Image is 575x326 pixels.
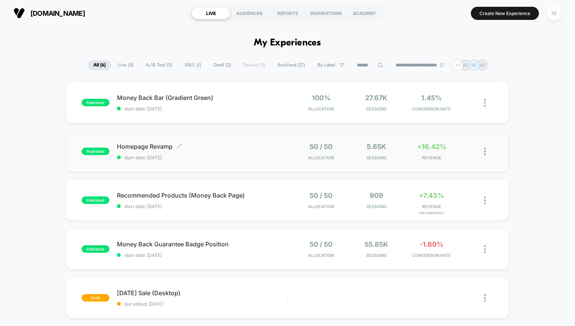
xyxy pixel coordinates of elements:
[308,155,334,160] span: Allocation
[309,143,332,151] span: 50 / 50
[364,240,388,248] span: 55.85k
[11,7,87,19] button: [DOMAIN_NAME]
[308,204,334,209] span: Allocation
[117,240,287,248] span: Money Back Guarantee Badge Position
[472,62,476,68] p: IV
[88,60,111,70] span: All ( 6 )
[117,143,287,150] span: Homepage Revamp
[406,106,457,112] span: CONVERSION RATE
[117,204,287,209] span: start date: [DATE]
[309,192,332,199] span: 50 / 50
[545,6,564,21] button: IV
[350,253,402,258] span: Sessions
[547,6,561,21] div: IV
[230,7,269,19] div: AUDIENCES
[117,155,287,160] span: start date: [DATE]
[30,9,85,17] span: [DOMAIN_NAME]
[140,60,178,70] span: A/B Test ( 3 )
[117,192,287,199] span: Recommended Products (Money Back Page)
[484,245,486,253] img: close
[420,240,443,248] span: -1.80%
[370,192,383,199] span: 909
[484,294,486,302] img: close
[471,7,539,20] button: Create New Experience
[117,94,287,101] span: Money Back Bar (Gradient Green)
[479,62,485,68] p: AV
[309,240,332,248] span: 50 / 50
[308,106,334,112] span: Allocation
[82,294,109,302] span: draft
[269,7,307,19] div: REPORTS
[406,211,457,215] span: for Variation 2
[345,7,384,19] div: ACADEMY
[406,253,457,258] span: CONVERSION RATE
[307,7,345,19] div: INSPIRATIONS
[440,63,444,67] img: end
[117,301,287,307] span: last edited: [DATE]
[484,148,486,155] img: close
[312,94,331,102] span: 100%
[112,60,139,70] span: Live ( 4 )
[350,155,402,160] span: Sessions
[208,60,237,70] span: Draft ( 2 )
[417,143,446,151] span: +16.42%
[308,253,334,258] span: Allocation
[350,106,402,112] span: Sessions
[406,204,457,209] span: REVENUE
[179,60,207,70] span: 100% ( 1 )
[82,245,109,253] span: published
[117,252,287,258] span: start date: [DATE]
[421,94,442,102] span: 1.45%
[82,148,109,155] span: published
[82,196,109,204] span: published
[117,106,287,112] span: start date: [DATE]
[14,8,25,19] img: Visually logo
[484,196,486,204] img: close
[365,94,387,102] span: 27.67k
[272,60,311,70] span: Archived ( 27 )
[350,204,402,209] span: Sessions
[462,62,469,68] p: MC
[419,192,444,199] span: +7.43%
[192,7,230,19] div: LIVE
[406,155,457,160] span: REVENUE
[367,143,386,151] span: 5.65k
[484,99,486,107] img: close
[117,289,287,297] span: [DATE] Sale (Desktop)
[254,38,321,48] h1: My Experiences
[317,62,335,68] span: By Label
[452,60,463,71] div: + 1
[82,99,109,106] span: published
